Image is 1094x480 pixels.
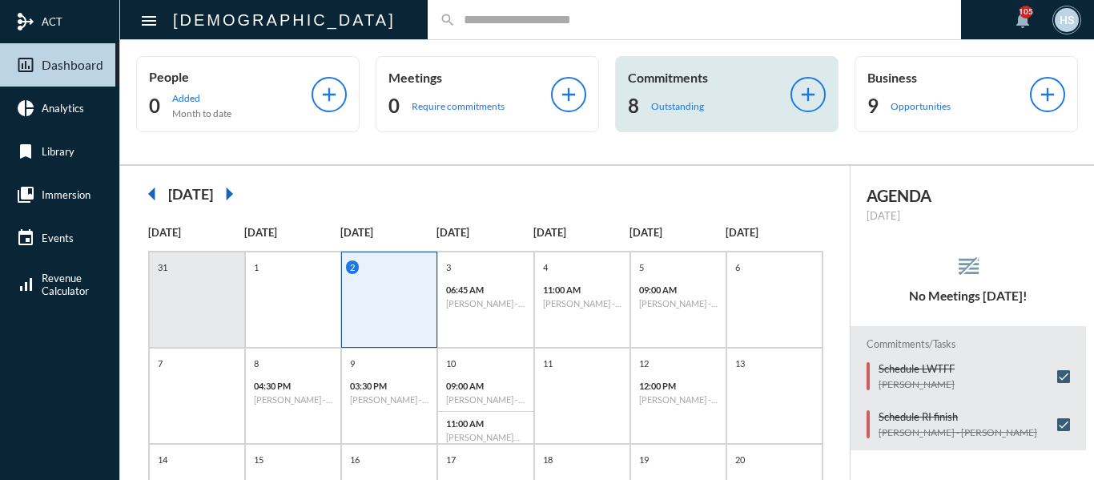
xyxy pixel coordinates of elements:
[1013,10,1032,30] mat-icon: notifications
[635,260,648,274] p: 5
[442,260,455,274] p: 3
[539,453,557,466] p: 18
[446,284,525,295] p: 06:45 AM
[42,232,74,244] span: Events
[16,275,35,294] mat-icon: signal_cellular_alt
[557,83,580,106] mat-icon: add
[651,100,704,112] p: Outstanding
[442,357,460,370] p: 10
[440,12,456,28] mat-icon: search
[639,381,718,391] p: 12:00 PM
[412,100,505,112] p: Require commitments
[388,70,551,85] p: Meetings
[436,226,533,239] p: [DATE]
[346,453,364,466] p: 16
[731,260,744,274] p: 6
[442,453,460,466] p: 17
[1055,8,1079,32] div: HS
[16,185,35,204] mat-icon: collections_bookmark
[350,381,428,391] p: 03:30 PM
[139,11,159,30] mat-icon: Side nav toggle icon
[639,394,718,405] h6: [PERSON_NAME] - [PERSON_NAME] - Retirement Income
[346,357,359,370] p: 9
[446,418,525,429] p: 11:00 AM
[955,253,982,280] mat-icon: reorder
[879,378,955,390] p: [PERSON_NAME]
[16,99,35,118] mat-icon: pie_chart
[543,298,621,309] h6: [PERSON_NAME] - Retirement Doctrine Review
[42,145,74,158] span: Library
[148,226,244,239] p: [DATE]
[731,453,749,466] p: 20
[533,226,629,239] p: [DATE]
[628,70,790,85] p: Commitments
[250,357,263,370] p: 8
[16,55,35,75] mat-icon: insert_chart_outlined
[388,93,400,119] h2: 0
[1020,6,1032,18] div: 105
[254,394,332,405] h6: [PERSON_NAME] - Retirement Doctrine Review
[350,394,428,405] h6: [PERSON_NAME] - [PERSON_NAME] - Verification
[42,272,89,297] span: Revenue Calculator
[244,226,340,239] p: [DATE]
[446,381,525,391] p: 09:00 AM
[250,453,267,466] p: 15
[446,432,525,442] h6: [PERSON_NAME] ([PERSON_NAME]) [PERSON_NAME] - Retirement Income
[446,298,525,309] h6: [PERSON_NAME] - Life With [PERSON_NAME]
[867,186,1070,205] h2: AGENDA
[731,357,749,370] p: 13
[891,100,951,112] p: Opportunities
[628,93,639,119] h2: 8
[42,188,90,201] span: Immersion
[726,226,822,239] p: [DATE]
[867,93,879,119] h2: 9
[250,260,263,274] p: 1
[867,209,1070,222] p: [DATE]
[149,93,160,119] h2: 0
[879,362,955,375] p: Schedule LWTFF
[639,284,718,295] p: 09:00 AM
[213,178,245,210] mat-icon: arrow_right
[133,4,165,36] button: Toggle sidenav
[42,58,103,72] span: Dashboard
[149,69,312,84] p: People
[639,298,718,309] h6: [PERSON_NAME] - [PERSON_NAME] - Income Protection
[16,228,35,248] mat-icon: event
[318,83,340,106] mat-icon: add
[16,12,35,31] mat-icon: mediation
[851,288,1086,303] h5: No Meetings [DATE]!
[172,107,231,119] p: Month to date
[154,357,167,370] p: 7
[254,381,332,391] p: 04:30 PM
[635,357,653,370] p: 12
[867,338,1070,350] h2: Commitments/Tasks
[168,185,213,203] h2: [DATE]
[635,453,653,466] p: 19
[629,226,726,239] p: [DATE]
[16,142,35,161] mat-icon: bookmark
[154,260,171,274] p: 31
[879,410,1037,423] p: Schedule RI finish
[539,260,552,274] p: 4
[136,178,168,210] mat-icon: arrow_left
[340,226,436,239] p: [DATE]
[879,426,1037,438] p: [PERSON_NAME] - [PERSON_NAME]
[154,453,171,466] p: 14
[173,7,396,33] h2: [DEMOGRAPHIC_DATA]
[446,394,525,405] h6: [PERSON_NAME] - [PERSON_NAME] - Review
[867,70,1030,85] p: Business
[1036,83,1059,106] mat-icon: add
[539,357,557,370] p: 11
[42,102,84,115] span: Analytics
[543,284,621,295] p: 11:00 AM
[797,83,819,106] mat-icon: add
[172,92,231,104] p: Added
[42,15,62,28] span: ACT
[346,260,359,274] p: 2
